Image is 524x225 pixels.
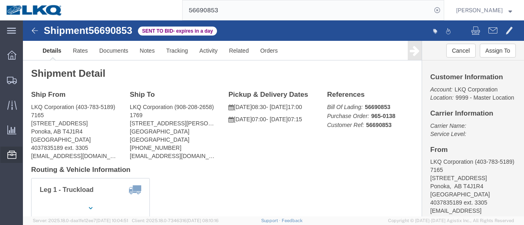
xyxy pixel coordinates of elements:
span: Marc Metzger [456,6,503,15]
iframe: FS Legacy Container [23,20,524,216]
span: Copyright © [DATE]-[DATE] Agistix Inc., All Rights Reserved [388,217,514,224]
span: [DATE] 08:10:16 [187,218,219,223]
a: Support [261,218,282,223]
img: logo [6,4,63,16]
span: Client: 2025.18.0-7346316 [132,218,219,223]
button: [PERSON_NAME] [456,5,513,15]
a: Feedback [282,218,303,223]
span: [DATE] 10:04:51 [96,218,128,223]
span: Server: 2025.18.0-daa1fe12ee7 [33,218,128,223]
input: Search for shipment number, reference number [183,0,431,20]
